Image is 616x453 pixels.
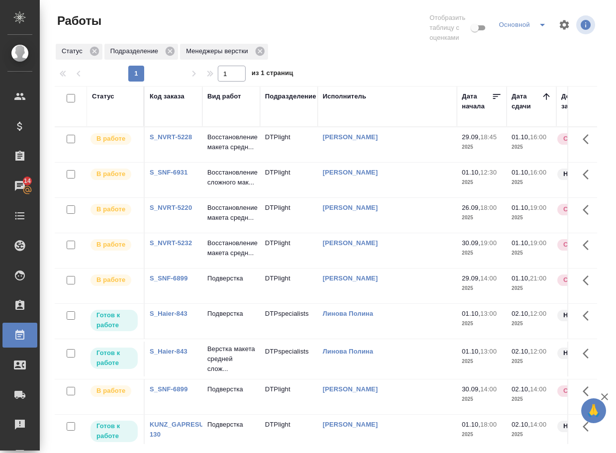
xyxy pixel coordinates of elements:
[462,274,480,282] p: 29.09,
[512,385,530,393] p: 02.10,
[480,204,497,211] p: 18:00
[563,421,606,431] p: Нормальный
[480,348,497,355] p: 13:00
[89,132,139,146] div: Исполнитель выполняет работу
[150,239,192,247] a: S_NVRT-5232
[207,168,255,187] p: Восстановление сложного мак...
[585,400,602,421] span: 🙏
[96,134,125,144] p: В работе
[323,91,366,101] div: Исполнитель
[430,13,469,43] span: Отобразить таблицу с оценками
[260,233,318,268] td: DTPlight
[530,421,546,428] p: 14:00
[512,357,551,366] p: 2025
[96,386,125,396] p: В работе
[563,169,606,179] p: Нормальный
[581,398,606,423] button: 🙏
[150,274,188,282] a: S_SNF-6899
[577,415,601,439] button: Здесь прячутся важные кнопки
[563,275,593,285] p: Срочный
[96,310,132,330] p: Готов к работе
[577,163,601,186] button: Здесь прячутся важные кнопки
[207,384,255,394] p: Подверстка
[96,348,132,368] p: Готов к работе
[512,274,530,282] p: 01.10,
[323,274,378,282] a: [PERSON_NAME]
[496,17,552,33] div: split button
[480,385,497,393] p: 14:00
[462,178,502,187] p: 2025
[89,203,139,216] div: Исполнитель выполняет работу
[89,273,139,287] div: Исполнитель выполняет работу
[563,386,593,396] p: Срочный
[512,91,541,111] div: Дата сдачи
[150,385,188,393] a: S_SNF-6899
[512,283,551,293] p: 2025
[512,142,551,152] p: 2025
[512,239,530,247] p: 01.10,
[462,91,492,111] div: Дата начала
[89,384,139,398] div: Исполнитель выполняет работу
[577,127,601,151] button: Здесь прячутся важные кнопки
[89,168,139,181] div: Исполнитель выполняет работу
[323,310,373,317] a: Линова Полина
[462,239,480,247] p: 30.09,
[512,319,551,329] p: 2025
[260,163,318,197] td: DTPlight
[56,44,102,60] div: Статус
[96,275,125,285] p: В работе
[260,304,318,339] td: DTPspecialists
[150,169,188,176] a: S_SNF-6931
[18,176,37,186] span: 14
[563,240,593,250] p: Срочный
[92,91,114,101] div: Статус
[577,269,601,292] button: Здесь прячутся важные кнопки
[89,420,139,443] div: Исполнитель может приступить к работе
[323,239,378,247] a: [PERSON_NAME]
[207,309,255,319] p: Подверстка
[323,133,378,141] a: [PERSON_NAME]
[480,239,497,247] p: 19:00
[150,204,192,211] a: S_NVRT-5220
[530,169,546,176] p: 16:00
[480,274,497,282] p: 14:00
[462,133,480,141] p: 29.09,
[462,394,502,404] p: 2025
[323,204,378,211] a: [PERSON_NAME]
[480,310,497,317] p: 13:00
[462,348,480,355] p: 01.10,
[323,169,378,176] a: [PERSON_NAME]
[530,133,546,141] p: 16:00
[207,273,255,283] p: Подверстка
[512,348,530,355] p: 02.10,
[260,415,318,450] td: DTPlight
[89,347,139,370] div: Исполнитель может приступить к работе
[530,385,546,393] p: 14:00
[462,248,502,258] p: 2025
[150,133,192,141] a: S_NVRT-5228
[512,394,551,404] p: 2025
[150,310,187,317] a: S_Haier-843
[512,169,530,176] p: 01.10,
[462,319,502,329] p: 2025
[577,304,601,328] button: Здесь прячутся важные кнопки
[207,420,255,430] p: Подверстка
[260,379,318,414] td: DTPlight
[563,310,606,320] p: Нормальный
[462,283,502,293] p: 2025
[323,385,378,393] a: [PERSON_NAME]
[89,238,139,252] div: Исполнитель выполняет работу
[260,342,318,376] td: DTPspecialists
[530,274,546,282] p: 21:00
[480,133,497,141] p: 18:45
[462,142,502,152] p: 2025
[186,46,252,56] p: Менеджеры верстки
[462,213,502,223] p: 2025
[480,169,497,176] p: 12:30
[207,132,255,152] p: Восстановление макета средн...
[462,169,480,176] p: 01.10,
[96,240,125,250] p: В работе
[150,348,187,355] a: S_Haier-843
[110,46,162,56] p: Подразделение
[462,430,502,440] p: 2025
